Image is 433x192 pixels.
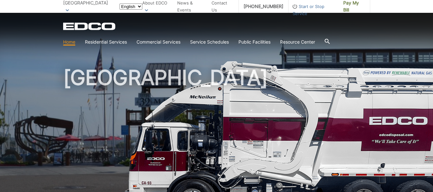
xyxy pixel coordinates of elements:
a: Home [63,38,75,46]
a: Public Facilities [238,38,271,46]
a: Service Schedules [190,38,229,46]
a: EDCD logo. Return to the homepage. [63,22,116,30]
a: Commercial Services [137,38,180,46]
select: Select a language [120,4,142,10]
a: Resource Center [280,38,315,46]
a: Residential Services [85,38,127,46]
